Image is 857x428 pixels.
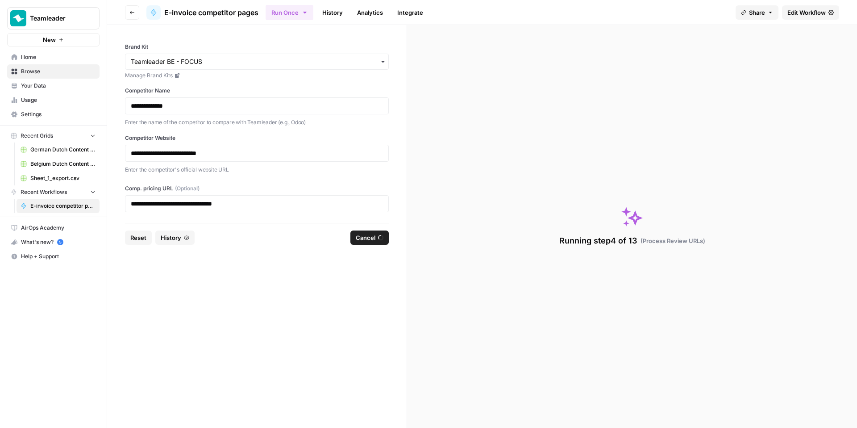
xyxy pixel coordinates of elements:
[7,129,100,143] button: Recent Grids
[392,5,428,20] a: Integrate
[155,231,195,245] button: History
[130,233,146,242] span: Reset
[131,57,383,66] input: Teamleader BE - FOCUS
[7,7,100,29] button: Workspace: Teamleader
[8,235,99,249] div: What's new?
[125,43,389,51] label: Brand Kit
[10,10,26,26] img: Teamleader Logo
[125,134,389,142] label: Competitor Website
[7,235,100,249] button: What's new? 5
[125,118,389,127] p: Enter the name of the competitor to compare with Teamleader (e.g., Odoo)
[7,50,100,64] a: Home
[7,79,100,93] a: Your Data
[7,93,100,107] a: Usage
[161,233,181,242] span: History
[641,236,705,245] span: ( Process Review URLs )
[21,82,96,90] span: Your Data
[21,110,96,118] span: Settings
[125,71,389,80] a: Manage Brand Kits
[57,239,63,245] a: 5
[21,96,96,104] span: Usage
[559,235,705,247] div: Running step 4 of 13
[164,7,258,18] span: E-invoice competitor pages
[350,231,389,245] button: Cancel
[21,53,96,61] span: Home
[59,240,61,244] text: 5
[43,35,56,44] span: New
[30,146,96,154] span: German Dutch Content Creation
[7,64,100,79] a: Browse
[7,107,100,122] a: Settings
[175,185,200,193] span: (Optional)
[787,8,826,17] span: Edit Workflow
[125,87,389,95] label: Competitor Name
[7,185,100,199] button: Recent Workflows
[7,33,100,46] button: New
[30,174,96,182] span: Sheet_1_export.csv
[125,185,389,193] label: Comp. pricing URL
[21,188,67,196] span: Recent Workflows
[21,67,96,76] span: Browse
[736,5,778,20] button: Share
[352,5,388,20] a: Analytics
[749,8,765,17] span: Share
[266,5,313,20] button: Run Once
[21,132,53,140] span: Recent Grids
[21,224,96,232] span: AirOps Academy
[30,202,96,210] span: E-invoice competitor pages
[146,5,258,20] a: E-invoice competitor pages
[317,5,348,20] a: History
[21,252,96,260] span: Help + Support
[125,231,152,245] button: Reset
[17,143,100,157] a: German Dutch Content Creation
[7,249,100,264] button: Help + Support
[782,5,839,20] a: Edit Workflow
[17,199,100,213] a: E-invoice competitor pages
[30,160,96,168] span: Belgium Dutch Content Creation
[125,165,389,174] p: Enter the competitor's official website URL
[356,233,375,242] span: Cancel
[17,171,100,185] a: Sheet_1_export.csv
[7,221,100,235] a: AirOps Academy
[30,14,84,23] span: Teamleader
[17,157,100,171] a: Belgium Dutch Content Creation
